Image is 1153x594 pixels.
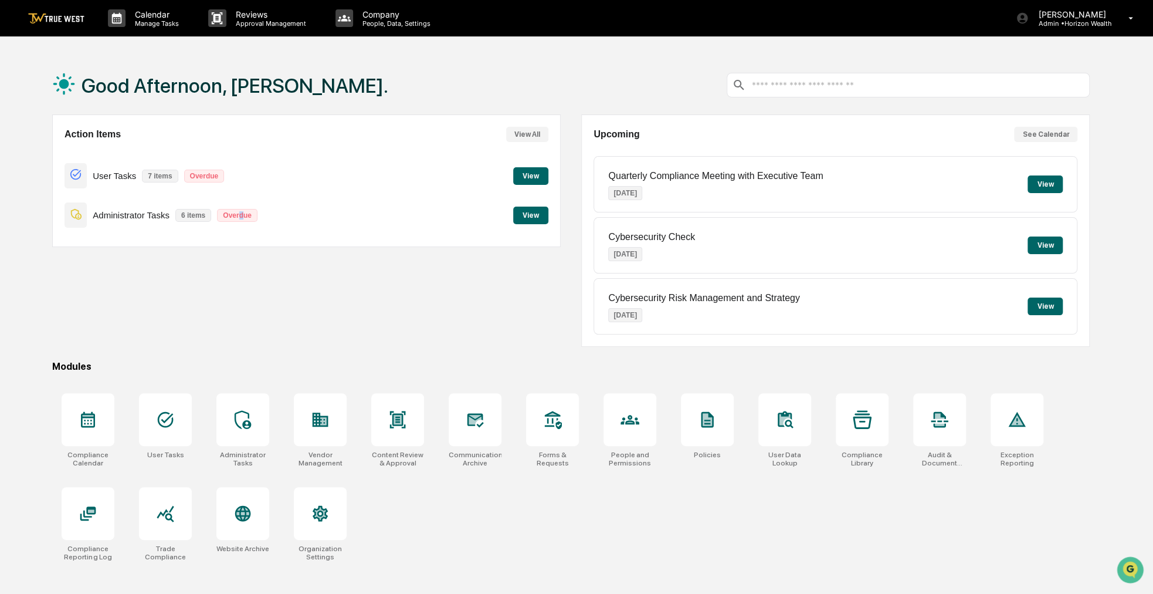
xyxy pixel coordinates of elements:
[65,129,121,140] h2: Action Items
[12,24,213,43] p: How can we help?
[1029,19,1111,28] p: Admin • Horizon Wealth
[758,451,811,467] div: User Data Lookup
[608,186,642,200] p: [DATE]
[126,9,185,19] p: Calendar
[1027,298,1063,315] button: View
[603,451,656,467] div: People and Permissions
[913,451,966,467] div: Audit & Document Logs
[226,19,312,28] p: Approval Management
[53,101,161,110] div: We're available if you need us!
[226,9,312,19] p: Reviews
[104,159,128,168] span: [DATE]
[52,361,1090,372] div: Modules
[7,225,79,247] a: 🔎Data Lookup
[199,93,213,107] button: Start new chat
[294,545,347,561] div: Organization Settings
[85,209,94,218] div: 🗄️
[608,247,642,261] p: [DATE]
[1029,9,1111,19] p: [PERSON_NAME]
[23,230,74,242] span: Data Lookup
[175,209,211,222] p: 6 items
[836,451,889,467] div: Compliance Library
[449,451,501,467] div: Communications Archive
[294,451,347,467] div: Vendor Management
[93,210,169,220] p: Administrator Tasks
[513,170,548,181] a: View
[608,171,823,181] p: Quarterly Compliance Meeting with Executive Team
[608,232,695,242] p: Cybersecurity Check
[62,545,114,561] div: Compliance Reporting Log
[1014,127,1077,142] button: See Calendar
[1027,237,1063,254] button: View
[608,293,799,303] p: Cybersecurity Risk Management and Strategy
[513,209,548,220] a: View
[526,451,579,467] div: Forms & Requests
[97,208,145,220] span: Attestations
[147,451,184,459] div: User Tasks
[12,231,21,241] div: 🔎
[28,13,84,24] img: logo
[83,258,142,268] a: Powered byPylon
[117,259,142,268] span: Pylon
[12,89,33,110] img: 1746055101610-c473b297-6a78-478c-a979-82029cc54cd1
[216,545,269,553] div: Website Archive
[1115,555,1147,587] iframe: Open customer support
[217,209,257,222] p: Overdue
[991,451,1043,467] div: Exception Reporting
[53,89,192,101] div: Start new chat
[23,208,76,220] span: Preclearance
[182,127,213,141] button: See all
[142,170,178,183] p: 7 items
[93,171,136,181] p: User Tasks
[62,451,114,467] div: Compliance Calendar
[513,207,548,224] button: View
[353,9,436,19] p: Company
[594,129,639,140] h2: Upcoming
[12,209,21,218] div: 🖐️
[608,308,642,322] p: [DATE]
[353,19,436,28] p: People, Data, Settings
[216,451,269,467] div: Administrator Tasks
[184,170,225,183] p: Overdue
[80,203,150,224] a: 🗄️Attestations
[7,203,80,224] a: 🖐️Preclearance
[97,159,101,168] span: •
[371,451,424,467] div: Content Review & Approval
[25,89,46,110] img: 8933085812038_c878075ebb4cc5468115_72.jpg
[12,130,79,139] div: Past conversations
[506,127,548,142] button: View All
[513,167,548,185] button: View
[694,451,721,459] div: Policies
[12,148,30,167] img: Sigrid Alegria
[82,74,388,97] h1: Good Afternoon, [PERSON_NAME].
[1027,176,1063,193] button: View
[36,159,95,168] span: [PERSON_NAME]
[139,545,192,561] div: Trade Compliance
[126,19,185,28] p: Manage Tasks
